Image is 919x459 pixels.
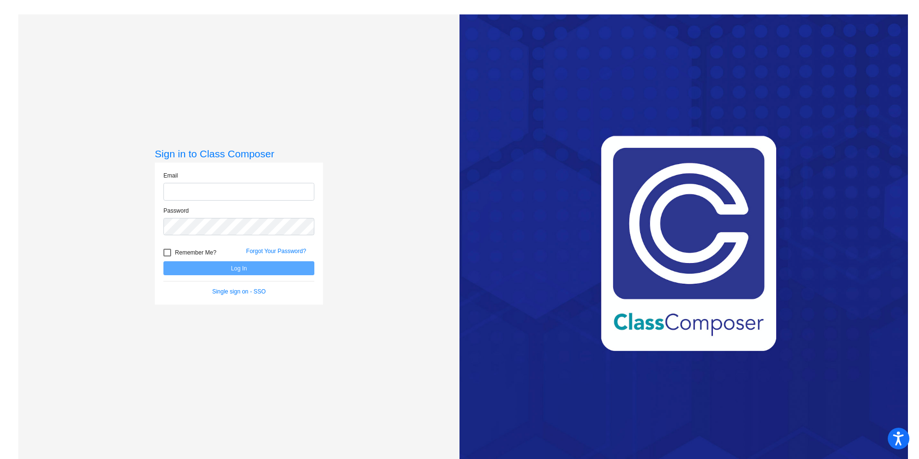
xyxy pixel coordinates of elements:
span: Remember Me? [175,247,216,258]
h3: Sign in to Class Composer [155,148,323,160]
a: Single sign on - SSO [212,288,265,295]
label: Email [163,171,178,180]
button: Log In [163,261,314,275]
label: Password [163,206,189,215]
a: Forgot Your Password? [246,248,306,255]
